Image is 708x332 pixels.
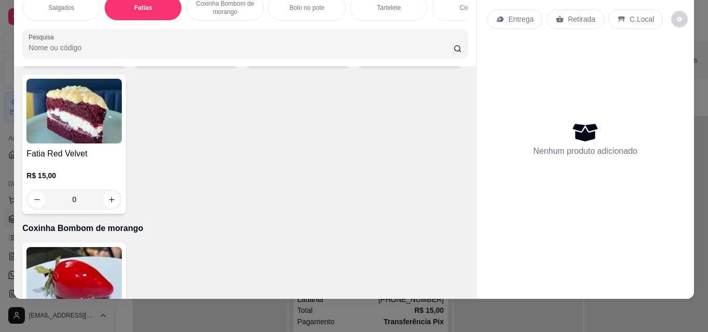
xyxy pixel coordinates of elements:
[48,4,74,12] p: Salgados
[22,222,468,235] p: Coxinha Bombom de morango
[134,4,152,12] p: Fatias
[568,14,596,24] p: Retirada
[630,14,654,24] p: C.Local
[29,42,454,53] input: Pesquisa
[671,11,688,27] button: decrease-product-quantity
[29,191,45,208] button: decrease-product-quantity
[377,4,401,12] p: Tartelete
[103,191,120,208] button: increase-product-quantity
[29,33,58,41] label: Pesquisa
[26,170,122,181] p: R$ 15,00
[460,4,482,12] p: Cookies
[26,79,122,143] img: product-image
[26,148,122,160] h4: Fatia Red Velvet
[26,247,122,312] img: product-image
[533,145,638,157] p: Nenhum produto adicionado
[508,14,534,24] p: Entrega
[290,4,324,12] p: Bolo no pote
